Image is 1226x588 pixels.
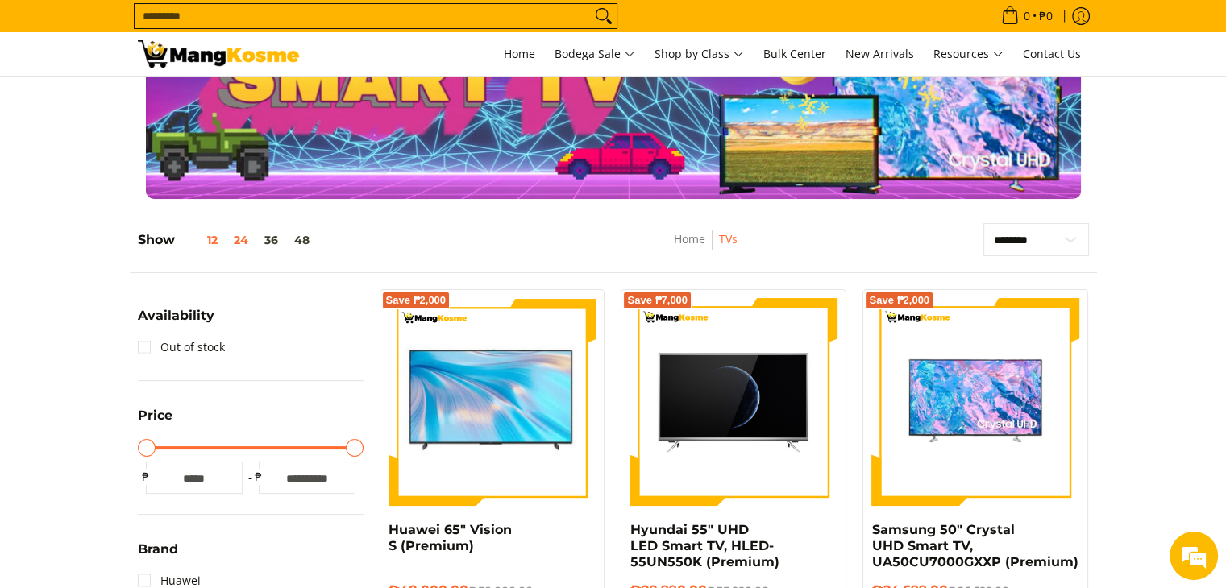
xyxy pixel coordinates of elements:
[138,543,178,568] summary: Open
[591,4,617,28] button: Search
[138,543,178,556] span: Brand
[674,231,705,246] a: Home
[138,334,225,360] a: Out of stock
[555,44,635,64] span: Bodega Sale
[869,296,929,305] span: Save ₱2,000
[496,32,543,76] a: Home
[630,298,837,506] img: hyundai-ultra-hd-smart-tv-65-inch-full-view-mang-kosme
[646,32,752,76] a: Shop by Class
[138,309,214,334] summary: Open
[226,234,256,246] button: 24
[1021,10,1033,22] span: 0
[763,46,826,61] span: Bulk Center
[933,44,1004,64] span: Resources
[627,296,688,305] span: Save ₱7,000
[504,46,535,61] span: Home
[389,522,512,553] a: Huawei 65" Vision S (Premium)
[755,32,834,76] a: Bulk Center
[386,296,447,305] span: Save ₱2,000
[871,298,1079,506] img: Samsung 50" Crystal UHD Smart TV, UA50CU7000GXXP (Premium)
[138,309,214,322] span: Availability
[286,234,318,246] button: 48
[1037,10,1055,22] span: ₱0
[630,522,779,569] a: Hyundai 55" UHD LED Smart TV, HLED-55UN550K (Premium)
[138,40,299,68] img: TVs - Premium Television Brands l Mang Kosme
[837,32,922,76] a: New Arrivals
[871,522,1078,569] a: Samsung 50" Crystal UHD Smart TV, UA50CU7000GXXP (Premium)
[175,234,226,246] button: 12
[251,469,267,485] span: ₱
[256,234,286,246] button: 36
[1015,32,1089,76] a: Contact Us
[315,32,1089,76] nav: Main Menu
[719,231,738,246] a: TVs
[1023,46,1081,61] span: Contact Us
[547,32,643,76] a: Bodega Sale
[655,44,744,64] span: Shop by Class
[925,32,1012,76] a: Resources
[996,7,1058,25] span: •
[586,230,825,266] nav: Breadcrumbs
[138,409,172,422] span: Price
[138,232,318,248] h5: Show
[138,469,154,485] span: ₱
[138,409,172,434] summary: Open
[846,46,914,61] span: New Arrivals
[389,307,596,497] img: huawei-s-65-inch-4k-lcd-display-tv-full-view-mang-kosme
